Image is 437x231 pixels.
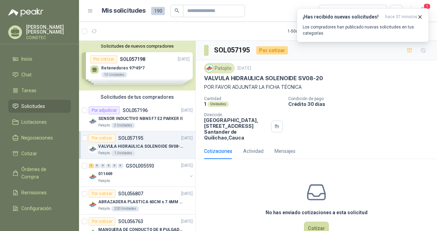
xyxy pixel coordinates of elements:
[89,134,115,142] div: Por cotizar
[79,104,195,131] a: Por adjudicarSOL057196[DATE] Company LogoSENSOR INDUCTIVO NBN5 F7 E2 PARKER IIPatojito2 Unidades
[181,107,193,114] p: [DATE]
[288,96,434,101] p: Condición de pago
[89,217,115,226] div: Por cotizar
[204,83,429,91] p: POR FAVOR ADJUNTAR LA FICHA TÉCNICA
[21,87,36,94] span: Tareas
[204,63,235,73] div: Patojito
[118,219,143,224] p: SOL056763
[8,186,71,199] a: Remisiones
[205,64,213,72] img: Company Logo
[82,44,193,49] button: Solicitudes de nuevos compradores
[21,102,45,110] span: Solicitudes
[98,150,110,156] p: Patojito
[288,26,327,37] div: 1 - 50 de 93
[79,41,195,90] div: Solicitudes de nuevos compradoresPor cotizarSOL057198[DATE] Retenedores 97*45*710 UnidadesPor cot...
[237,65,251,72] p: [DATE]
[21,118,47,126] span: Licitaciones
[111,150,135,156] div: 1 Unidades
[111,123,135,128] div: 2 Unidades
[256,46,288,54] div: Por cotizar
[98,123,110,128] p: Patojito
[181,135,193,142] p: [DATE]
[98,206,110,211] p: Patojito
[21,71,32,78] span: Chat
[106,163,111,168] div: 0
[89,162,194,184] a: 1 0 0 0 0 0 GSOL005593[DATE] Company Logo011469Patojito
[204,117,268,141] p: [GEOGRAPHIC_DATA], [STREET_ADDRESS] Santander de Quilichao , Cauca
[423,3,431,10] span: 1
[303,14,382,20] h3: ¡Has recibido nuevas solicitudes!
[102,6,146,16] h1: Mis solicitudes
[181,218,193,225] p: [DATE]
[151,7,165,15] span: 190
[98,115,183,122] p: SENSOR INDUCTIVO NBN5 F7 E2 PARKER II
[204,101,206,107] p: 1
[8,84,71,97] a: Tareas
[98,171,112,178] p: 011469
[266,209,368,216] h3: No has enviado cotizaciones a esta solicitud
[204,75,323,82] p: VALVULA HIDRAULICA SOLENOIDE SV08-20
[89,163,94,168] div: 1
[123,108,148,113] p: SOL057196
[89,190,115,198] div: Por cotizar
[208,101,229,107] div: Unidades
[21,55,32,63] span: Inicio
[112,163,117,168] div: 0
[204,147,232,155] div: Cotizaciones
[94,163,100,168] div: 0
[111,206,139,211] div: 200 Unidades
[89,106,120,114] div: Por adjudicar
[181,191,193,197] p: [DATE]
[98,199,184,205] p: ABRAZADERA PLASTICA 60CM x 7.6MM ANCHA
[21,189,47,196] span: Remisiones
[89,173,97,181] img: Company Logo
[26,36,71,40] p: COINDTEC
[204,96,283,101] p: Cantidad
[8,8,43,16] img: Logo peakr
[100,163,105,168] div: 0
[8,68,71,81] a: Chat
[416,5,429,17] button: 1
[323,7,337,15] div: Todas
[98,143,184,150] p: VALVULA HIDRAULICA SOLENOIDE SV08-20
[118,163,123,168] div: 0
[126,163,154,168] p: GSOL005593
[181,163,193,169] p: [DATE]
[274,147,295,155] div: Mensajes
[8,202,71,215] a: Configuración
[118,136,143,141] p: SOL057195
[118,191,143,196] p: SOL056807
[8,100,71,113] a: Solicitudes
[243,147,264,155] div: Actividad
[175,8,179,13] span: search
[8,52,71,65] a: Inicio
[8,163,71,183] a: Órdenes de Compra
[204,112,268,117] p: Dirección
[79,131,195,159] a: Por cotizarSOL057195[DATE] Company LogoVALVULA HIDRAULICA SOLENOIDE SV08-20Patojito1 Unidades
[21,166,64,181] span: Órdenes de Compra
[98,178,110,184] p: Patojito
[214,45,251,56] h3: SOL057195
[21,150,37,157] span: Cotizar
[21,205,52,212] span: Configuración
[89,117,97,125] img: Company Logo
[303,24,423,36] p: Los compradores han publicado nuevas solicitudes en tus categorías.
[385,14,417,20] span: hace 37 minutos
[21,134,53,142] span: Negociaciones
[89,200,97,209] img: Company Logo
[79,187,195,215] a: Por cotizarSOL056807[DATE] Company LogoABRAZADERA PLASTICA 60CM x 7.6MM ANCHAPatojito200 Unidades
[288,101,434,107] p: Crédito 30 días
[8,131,71,144] a: Negociaciones
[8,115,71,129] a: Licitaciones
[297,8,429,42] button: ¡Has recibido nuevas solicitudes!hace 37 minutos Los compradores han publicado nuevas solicitudes...
[26,25,71,34] p: [PERSON_NAME] [PERSON_NAME]
[89,145,97,153] img: Company Logo
[8,147,71,160] a: Cotizar
[79,90,195,104] div: Solicitudes de tus compradores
